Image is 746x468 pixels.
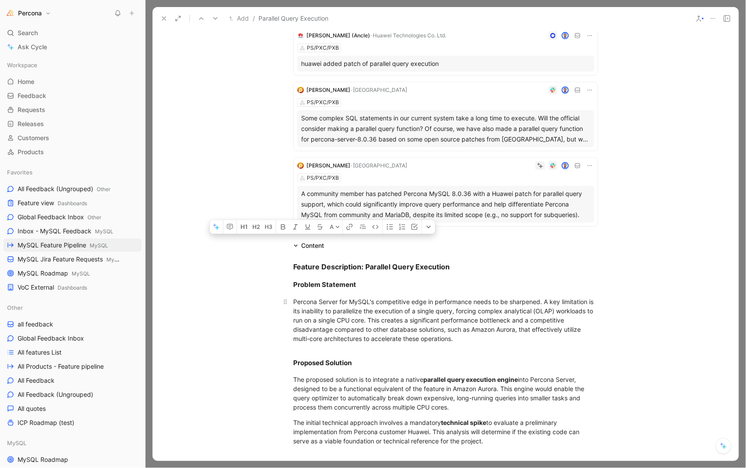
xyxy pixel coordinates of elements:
[4,301,142,429] div: Otherall feedbackGlobal Feedback InboxAll features ListAll Products - Feature pipelineAll Feedbac...
[307,174,339,182] div: PS/PXC/PXB
[4,374,142,387] a: All Feedback
[562,163,568,169] img: avatar
[4,131,142,145] a: Customers
[294,297,598,343] div: Percona Server for MySQL's competitive edge in performance needs to be sharpened. A key limitatio...
[95,228,113,235] span: MySQL
[4,301,142,314] div: Other
[441,419,487,426] strong: technical spike
[7,168,33,177] span: Favorites
[4,26,142,40] div: Search
[18,390,93,399] span: All Feedback (Ungrouped)
[4,388,142,401] a: All Feedback (Ungrouped)
[7,61,37,69] span: Workspace
[18,362,104,371] span: All Products - Feature pipeline
[4,402,142,415] a: All quotes
[294,375,598,412] div: The proposed solution is to integrate a native into Percona Server, designed to be a functional e...
[18,134,49,142] span: Customers
[87,214,101,221] span: Other
[18,320,53,329] span: all feedback
[4,117,142,131] a: Releases
[4,239,142,252] a: MySQL Feature PipelineMySQL
[302,113,590,145] div: Some complex SQL statements in our current system take a long time to execute. Will the official ...
[18,255,120,264] span: MySQL Jira Feature Requests
[18,42,47,52] span: Ask Cycle
[18,404,46,413] span: All quotes
[307,162,351,169] span: [PERSON_NAME]
[4,453,142,466] a: MySQL Roadmap
[371,32,447,39] span: · Huawei Technologies Co. Ltd.
[90,242,108,249] span: MySQL
[4,196,142,210] a: Feature viewDashboards
[18,91,46,100] span: Feedback
[4,89,142,102] a: Feedback
[307,87,351,93] span: [PERSON_NAME]
[327,220,342,234] button: A
[351,87,408,93] span: · [GEOGRAPHIC_DATA]
[562,87,568,93] img: avatar
[297,87,304,94] img: logo
[97,186,110,192] span: Other
[7,439,26,447] span: MySQL
[18,283,87,292] span: VoC External
[4,253,142,266] a: MySQL Jira Feature RequestsMySQL
[18,334,84,343] span: Global Feedback Inbox
[297,32,304,39] img: logo
[4,40,142,54] a: Ask Cycle
[4,416,142,429] a: ICP Roadmap (test)
[4,436,142,450] div: MySQL
[302,240,324,251] div: Content
[106,256,125,263] span: MySQL
[294,418,598,446] div: The initial technical approach involves a mandatory to evaluate a preliminary implementation from...
[4,145,142,159] a: Products
[18,77,34,86] span: Home
[307,44,339,52] div: PS/PXC/PXB
[7,303,23,312] span: Other
[302,189,590,220] div: A community member has patched Percona MySQL 8.0.36 with a Huawei patch for parallel query suppor...
[18,148,44,156] span: Products
[424,376,518,383] strong: parallel query execution engine
[4,360,142,373] a: All Products - Feature pipeline
[302,58,590,69] div: huawei added patch of parallel query execution
[562,33,568,39] img: avatar
[18,376,55,385] span: All Feedback
[290,240,328,251] div: Content
[253,13,255,24] span: /
[18,269,90,278] span: MySQL Roadmap
[4,225,142,238] a: Inbox - MySQL FeedbackMySQL
[297,162,304,169] img: logo
[58,284,87,291] span: Dashboards
[4,210,142,224] a: Global Feedback InboxOther
[307,98,339,107] div: PS/PXC/PXB
[72,270,90,277] span: MySQL
[294,359,352,367] strong: Proposed Solution
[58,200,87,207] span: Dashboards
[4,7,53,19] button: PerconaPercona
[18,199,87,208] span: Feature view
[4,267,142,280] a: MySQL RoadmapMySQL
[294,280,357,289] strong: Problem Statement
[4,103,142,116] a: Requests
[18,241,108,250] span: MySQL Feature Pipeline
[18,348,62,357] span: All features List
[18,418,74,427] span: ICP Roadmap (test)
[4,281,142,294] a: VoC ExternalDashboards
[18,28,38,38] span: Search
[294,262,450,271] strong: Feature Description: Parallel Query Execution
[4,58,142,72] div: Workspace
[4,332,142,345] a: Global Feedback Inbox
[4,75,142,88] a: Home
[4,166,142,179] div: Favorites
[18,105,45,114] span: Requests
[4,346,142,359] a: All features List
[4,318,142,331] a: all feedback
[18,213,101,222] span: Global Feedback Inbox
[18,120,44,128] span: Releases
[18,185,110,194] span: All Feedback (Ungrouped)
[6,9,15,18] img: Percona
[307,32,371,39] span: [PERSON_NAME] (Ancle)
[4,182,142,196] a: All Feedback (Ungrouped)Other
[258,13,328,24] span: Parallel Query Execution
[18,455,68,464] span: MySQL Roadmap
[227,13,251,24] button: Add
[18,9,42,17] h1: Percona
